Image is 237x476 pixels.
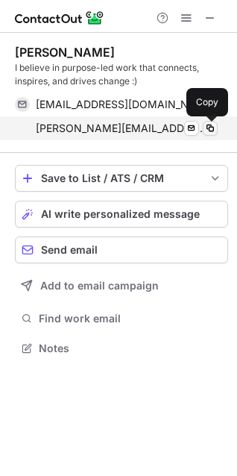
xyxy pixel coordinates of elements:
span: [EMAIL_ADDRESS][DOMAIN_NAME] [36,98,206,111]
span: Add to email campaign [40,280,159,292]
button: Notes [15,338,228,359]
span: Send email [41,244,98,256]
button: Send email [15,237,228,263]
button: Add to email campaign [15,272,228,299]
span: AI write personalized message [41,208,200,220]
div: [PERSON_NAME] [15,45,115,60]
button: Find work email [15,308,228,329]
span: Notes [39,342,222,355]
button: AI write personalized message [15,201,228,228]
img: ContactOut v5.3.10 [15,9,104,27]
span: Find work email [39,312,222,325]
button: save-profile-one-click [15,165,228,192]
div: Save to List / ATS / CRM [41,172,202,184]
div: I believe in purpose-led work that connects, inspires, and drives change :) [15,61,228,88]
span: [PERSON_NAME][EMAIL_ADDRESS][PERSON_NAME][DOMAIN_NAME] [36,122,206,135]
